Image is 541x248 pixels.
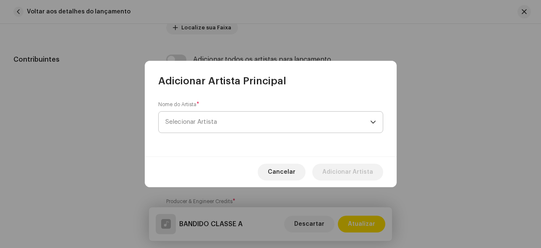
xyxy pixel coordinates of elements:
[158,74,286,88] span: Adicionar Artista Principal
[370,112,376,133] div: dropdown trigger
[165,112,370,133] span: Selecionar Artista
[165,119,217,125] span: Selecionar Artista
[158,101,199,108] label: Nome do Artista
[268,164,295,180] span: Cancelar
[322,164,373,180] span: Adicionar Artista
[258,164,306,180] button: Cancelar
[312,164,383,180] button: Adicionar Artista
